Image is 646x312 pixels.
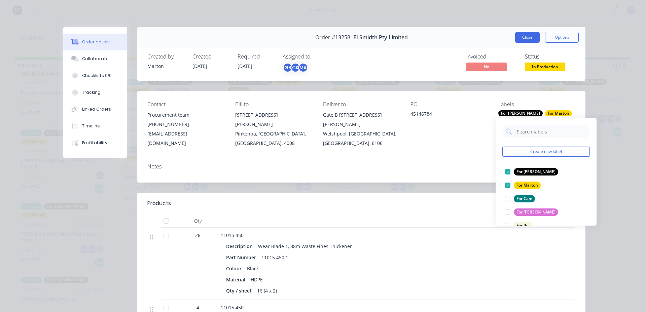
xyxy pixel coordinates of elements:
button: For [PERSON_NAME] [502,167,561,177]
div: Linked Orders [82,106,111,112]
div: Part Number [226,252,259,262]
div: Created by [147,53,184,60]
span: No [466,63,507,71]
div: Order details [82,39,111,45]
div: For Cam [514,195,535,202]
div: For [PERSON_NAME] [514,168,558,175]
button: For Iba [502,221,535,230]
div: Description [226,241,255,251]
div: Invoiced [466,53,517,60]
div: For Iba [514,222,532,229]
div: For [PERSON_NAME] [498,110,543,116]
div: GS [283,63,293,73]
button: For Marton [502,181,543,190]
button: For Cam [502,194,538,203]
div: PO [410,101,488,108]
button: Checklists 0/0 [63,67,127,84]
div: For [PERSON_NAME] [514,208,558,216]
div: 45146784 [410,110,488,120]
div: Deliver to [323,101,400,108]
button: Timeline [63,118,127,134]
span: FLSmidth Pty Limited [353,34,408,41]
div: Assigned to [283,53,350,60]
div: Tracking [82,89,101,95]
div: Material [226,275,248,284]
div: Labels [498,101,575,108]
button: Linked Orders [63,101,127,118]
div: Pinkenba, [GEOGRAPHIC_DATA], [GEOGRAPHIC_DATA], 4008 [235,129,312,148]
div: For Marton [545,110,572,116]
button: Tracking [63,84,127,101]
button: Collaborate [63,50,127,67]
input: Search labels [516,125,586,138]
div: Welshpool, [GEOGRAPHIC_DATA], [GEOGRAPHIC_DATA], 6106 [323,129,400,148]
div: MA [298,63,308,73]
div: Products [147,199,171,207]
div: Colour [226,264,244,273]
div: HDPE [248,275,265,284]
div: [PHONE_NUMBER] [147,120,224,129]
div: Qty / sheet [226,286,254,296]
span: 11015 450 [221,304,244,311]
button: Profitability [63,134,127,151]
span: 28 [195,232,201,239]
div: [STREET_ADDRESS][PERSON_NAME]Pinkenba, [GEOGRAPHIC_DATA], [GEOGRAPHIC_DATA], 4008 [235,110,312,148]
button: In Production [525,63,565,73]
button: GSCKMA [283,63,308,73]
div: 16 (4 x 2) [254,286,280,296]
button: Order details [63,34,127,50]
div: Procurement team [147,110,224,120]
div: [STREET_ADDRESS][PERSON_NAME] [235,110,312,129]
span: [DATE] [192,63,207,69]
div: Status [525,53,575,60]
div: Wear Blade 1, 38m Waste Fines Thickener [255,241,355,251]
button: Create new label [502,147,590,157]
div: Gate B [STREET_ADDRESS][PERSON_NAME]Welshpool, [GEOGRAPHIC_DATA], [GEOGRAPHIC_DATA], 6106 [323,110,400,148]
button: For [PERSON_NAME] [502,207,561,217]
div: Contact [147,101,224,108]
div: CK [290,63,300,73]
div: Timeline [82,123,100,129]
div: Bill to [235,101,312,108]
span: Order #13258 - [315,34,353,41]
span: 11015 450 [221,232,244,238]
div: Black [244,264,261,273]
div: Profitability [82,140,107,146]
div: Collaborate [82,56,109,62]
div: [EMAIL_ADDRESS][DOMAIN_NAME] [147,129,224,148]
div: For Marton [514,182,541,189]
div: Marton [147,63,184,70]
div: Checklists 0/0 [82,73,112,79]
button: Close [515,32,540,43]
span: In Production [525,63,565,71]
div: 11015 450 1 [259,252,291,262]
button: Options [545,32,579,43]
div: Notes [147,163,575,170]
div: Gate B [STREET_ADDRESS][PERSON_NAME] [323,110,400,129]
div: Procurement team[PHONE_NUMBER][EMAIL_ADDRESS][DOMAIN_NAME] [147,110,224,148]
div: Required [238,53,275,60]
span: [DATE] [238,63,252,69]
span: 4 [196,304,199,311]
div: Qty [178,214,218,228]
div: Created [192,53,229,60]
